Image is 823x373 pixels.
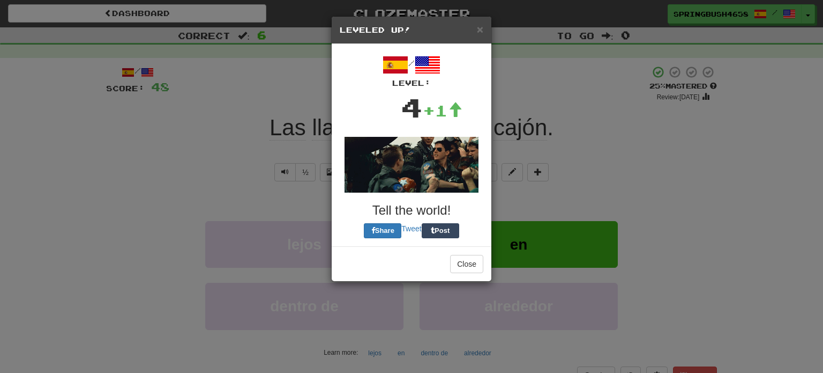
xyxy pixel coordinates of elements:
[477,23,483,35] span: ×
[422,223,459,238] button: Post
[401,89,423,126] div: 4
[477,24,483,35] button: Close
[401,224,421,233] a: Tweet
[423,100,462,121] div: +1
[364,223,401,238] button: Share
[340,25,483,35] h5: Leveled Up!
[340,203,483,217] h3: Tell the world!
[340,78,483,89] div: Level:
[450,255,483,273] button: Close
[345,137,478,193] img: topgun-769e91374289d1a7cee4bdcce2229f64f1fa97f7cbbef9a35b896cb17c9c8419.gif
[340,52,483,89] div: /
